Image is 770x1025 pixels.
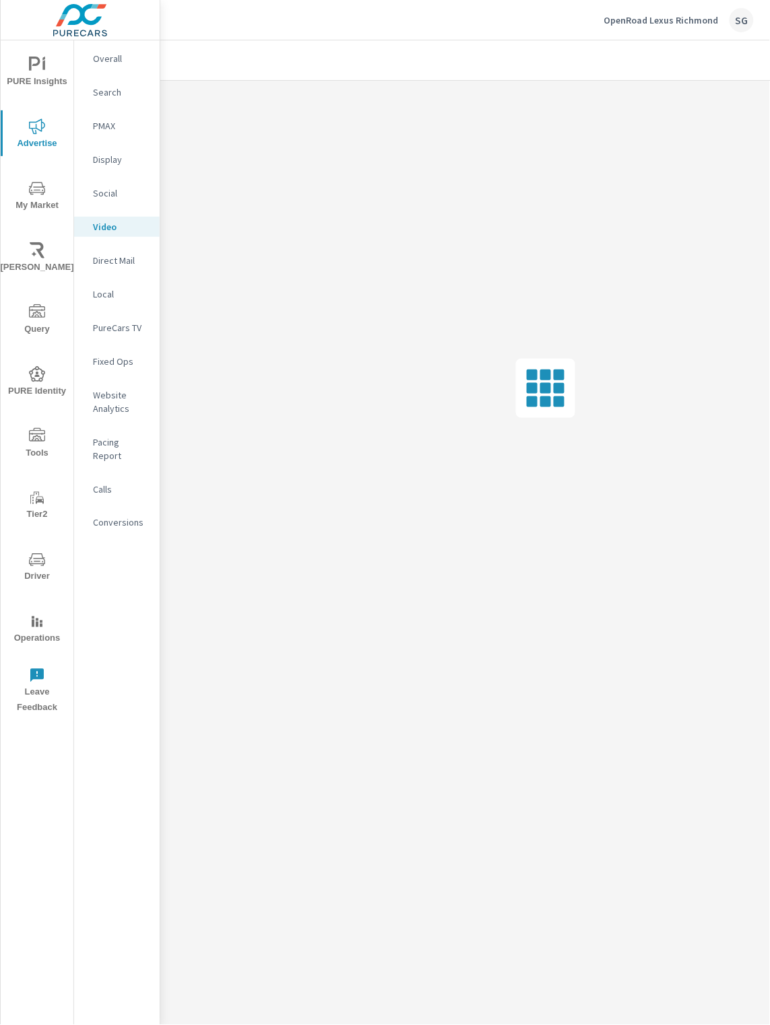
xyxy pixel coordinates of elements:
[93,287,149,301] p: Local
[74,318,160,338] div: PureCars TV
[93,483,149,496] p: Calls
[5,490,69,523] span: Tier2
[93,85,149,99] p: Search
[5,614,69,647] span: Operations
[74,479,160,499] div: Calls
[93,254,149,267] p: Direct Mail
[5,57,69,90] span: PURE Insights
[5,668,69,716] span: Leave Feedback
[74,284,160,304] div: Local
[93,52,149,65] p: Overall
[93,355,149,368] p: Fixed Ops
[1,40,73,721] div: nav menu
[74,183,160,203] div: Social
[93,388,149,415] p: Website Analytics
[74,149,160,170] div: Display
[74,513,160,533] div: Conversions
[74,351,160,372] div: Fixed Ops
[93,516,149,530] p: Conversions
[93,153,149,166] p: Display
[93,321,149,334] p: PureCars TV
[5,180,69,213] span: My Market
[74,432,160,466] div: Pacing Report
[93,186,149,200] p: Social
[730,8,754,32] div: SG
[74,116,160,136] div: PMAX
[5,366,69,399] span: PURE Identity
[5,428,69,461] span: Tools
[74,82,160,102] div: Search
[5,304,69,337] span: Query
[604,14,719,26] p: OpenRoad Lexus Richmond
[74,250,160,271] div: Direct Mail
[93,220,149,234] p: Video
[93,435,149,462] p: Pacing Report
[5,118,69,151] span: Advertise
[5,552,69,585] span: Driver
[93,119,149,133] p: PMAX
[5,242,69,275] span: [PERSON_NAME]
[74,48,160,69] div: Overall
[74,385,160,419] div: Website Analytics
[74,217,160,237] div: Video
